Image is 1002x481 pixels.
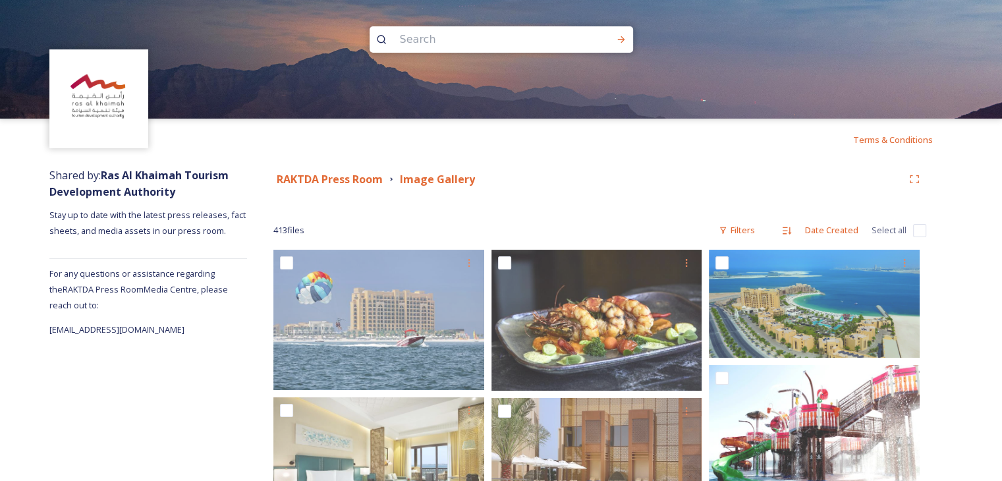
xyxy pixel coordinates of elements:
[709,250,920,358] img: DoubleTree by Hilton Resort & Spa Marjan Island.jpg
[273,250,484,390] img: Parasailing in DoubleTree by Hilton Resort & Spa Marjan Island.jpg
[798,217,865,243] div: Date Created
[277,172,383,186] strong: RAKTDA Press Room
[872,224,906,237] span: Select all
[49,324,184,335] span: [EMAIL_ADDRESS][DOMAIN_NAME]
[49,268,228,311] span: For any questions or assistance regarding the RAKTDA Press Room Media Centre, please reach out to:
[712,217,762,243] div: Filters
[853,132,953,148] a: Terms & Conditions
[273,224,304,237] span: 413 file s
[49,168,229,199] strong: Ras Al Khaimah Tourism Development Authority
[400,172,475,186] strong: Image Gallery
[49,209,248,237] span: Stay up to date with the latest press releases, fact sheets, and media assets in our press room.
[51,51,147,147] img: Logo_RAKTDA_RGB-01.png
[853,134,933,146] span: Terms & Conditions
[491,250,702,390] img: Meze doubletree hilton resort & spa .jpg
[393,25,574,54] input: Search
[49,168,229,199] span: Shared by:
